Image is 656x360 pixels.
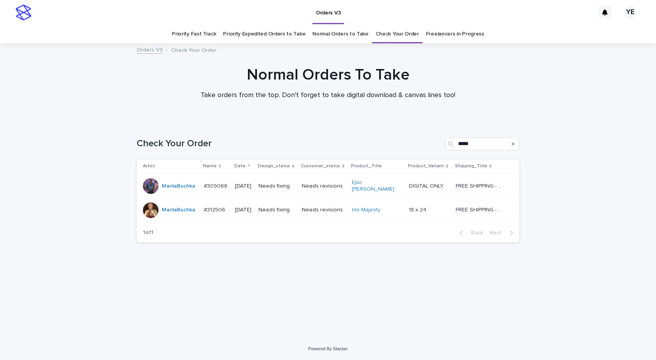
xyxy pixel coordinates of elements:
span: Back [466,230,483,236]
p: [DATE] [235,183,252,190]
span: Next [489,230,506,236]
p: 18 x 24 [409,205,428,213]
p: Needs revisions [302,207,346,213]
a: Freelancers in Progress [426,25,484,43]
p: Design_status [258,162,290,170]
a: Priority Fast Track [172,25,216,43]
p: Name [203,162,217,170]
h1: Normal Orders To Take [137,66,519,84]
p: 1 of 1 [137,223,160,242]
p: [DATE] [235,207,252,213]
p: Needs fixing [258,183,295,190]
a: MariiaBuchka [162,183,195,190]
p: #312506 [204,205,227,213]
div: YE [624,6,636,19]
tr: MariiaBuchka #309066#309066 [DATE]Needs fixingNeeds revisionsEpic [PERSON_NAME] DIGITAL ONLYDIGIT... [137,173,519,199]
a: Epic [PERSON_NAME] [352,179,401,193]
a: Orders V3 [137,45,162,54]
p: Needs fixing [258,207,295,213]
p: Date [234,162,246,170]
p: Take orders from the top. Don't forget to take digital download & canvas lines too! [172,91,484,100]
a: His Majesty [352,207,380,213]
button: Next [486,229,519,236]
a: Check Your Order [376,25,419,43]
p: DIGITAL ONLY [409,181,445,190]
p: Product_Variant [408,162,444,170]
p: #309066 [204,181,229,190]
img: stacker-logo-s-only.png [16,5,31,20]
tr: MariiaBuchka #312506#312506 [DATE]Needs fixingNeeds revisionsHis Majesty 18 x 2418 x 24 FREE SHIP... [137,199,519,221]
p: Needs revisions [302,183,346,190]
a: MariiaBuchka [162,207,195,213]
p: FREE SHIPPING - preview in 1-2 business days, after your approval delivery will take 5-10 b.d., l... [456,181,506,190]
a: Powered By Stacker [308,346,348,351]
p: Artist [143,162,155,170]
p: Product_Title [351,162,382,170]
a: Priority Expedited Orders to Take [223,25,305,43]
p: Shipping_Title [455,162,487,170]
a: Normal Orders to Take [312,25,369,43]
p: Check Your Order [171,45,216,54]
h1: Check Your Order [137,138,442,149]
input: Search [445,138,519,150]
p: Customer_status [301,162,340,170]
p: FREE SHIPPING - preview in 1-2 business days, after your approval delivery will take 5-10 b.d. [456,205,506,213]
button: Back [453,229,486,236]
